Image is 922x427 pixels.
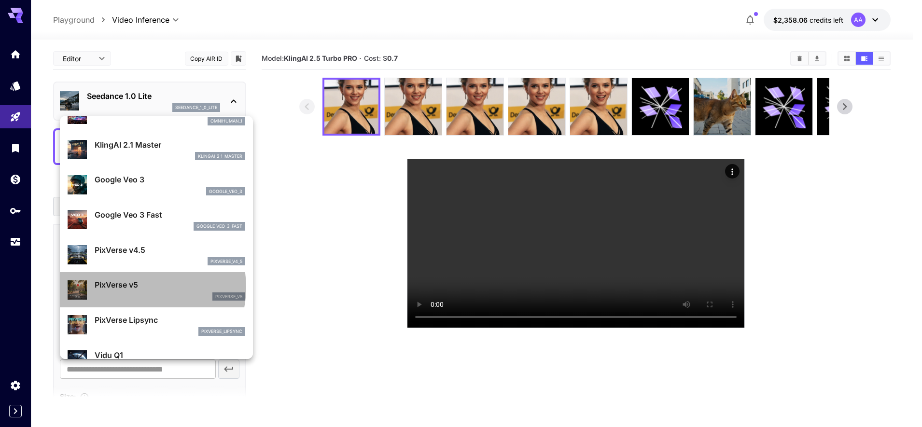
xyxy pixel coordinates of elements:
[196,223,242,230] p: google_veo_3_fast
[95,349,245,361] p: Vidu Q1
[95,279,245,290] p: PixVerse v5
[68,205,245,234] div: Google Veo 3 Fastgoogle_veo_3_fast
[209,188,242,195] p: google_veo_3
[210,118,242,124] p: omnihuman_1
[95,244,245,256] p: PixVerse v4.5
[215,293,242,300] p: pixverse_v5
[210,258,242,265] p: pixverse_v4_5
[95,139,245,151] p: KlingAI 2.1 Master
[95,314,245,326] p: PixVerse Lipsync
[95,174,245,185] p: Google Veo 3
[68,240,245,270] div: PixVerse v4.5pixverse_v4_5
[68,275,245,304] div: PixVerse v5pixverse_v5
[68,135,245,165] div: KlingAI 2.1 Masterklingai_2_1_master
[68,170,245,199] div: Google Veo 3google_veo_3
[201,328,242,335] p: pixverse_lipsync
[68,345,245,375] div: Vidu Q1
[198,153,242,160] p: klingai_2_1_master
[95,209,245,220] p: Google Veo 3 Fast
[68,310,245,340] div: PixVerse Lipsyncpixverse_lipsync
